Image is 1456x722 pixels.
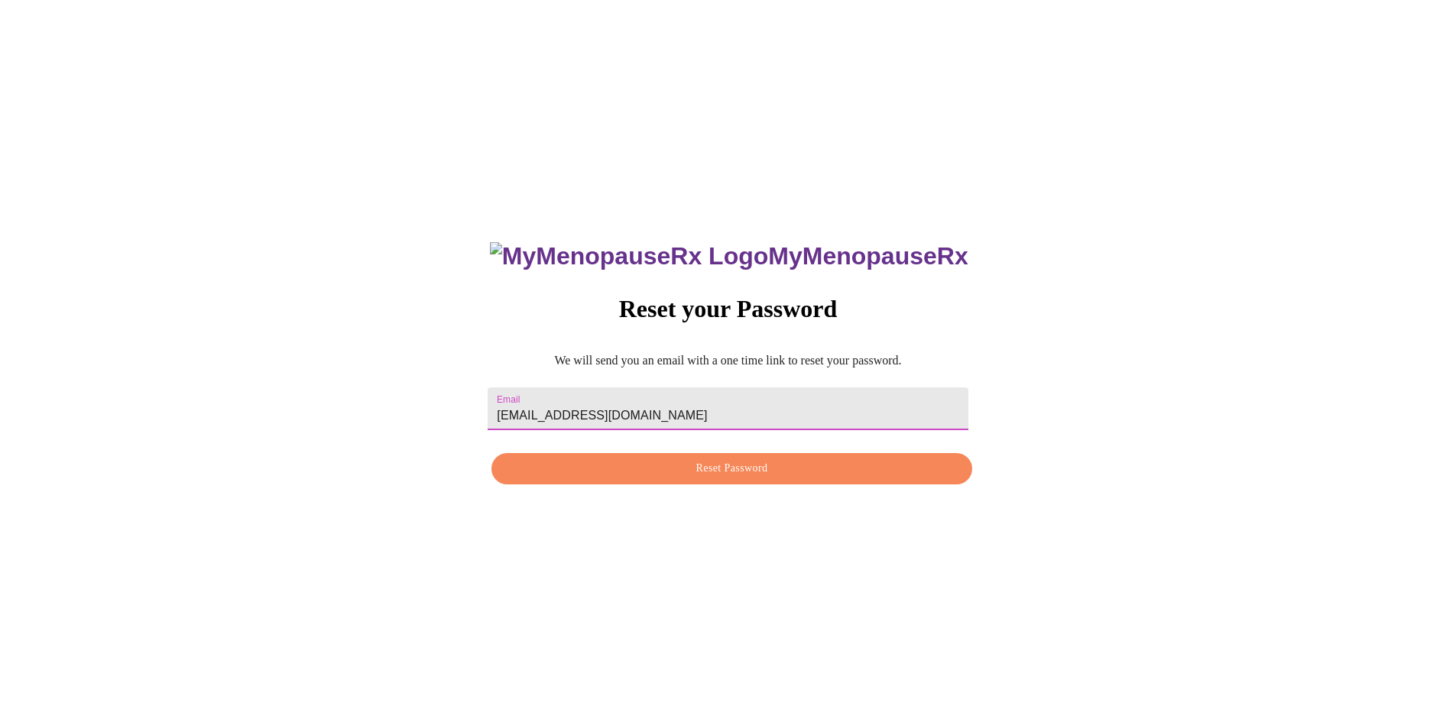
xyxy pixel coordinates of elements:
[490,242,968,270] h3: MyMenopauseRx
[490,242,768,270] img: MyMenopauseRx Logo
[509,459,954,478] span: Reset Password
[491,453,971,484] button: Reset Password
[488,354,968,367] p: We will send you an email with a one time link to reset your password.
[488,295,968,323] h3: Reset your Password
